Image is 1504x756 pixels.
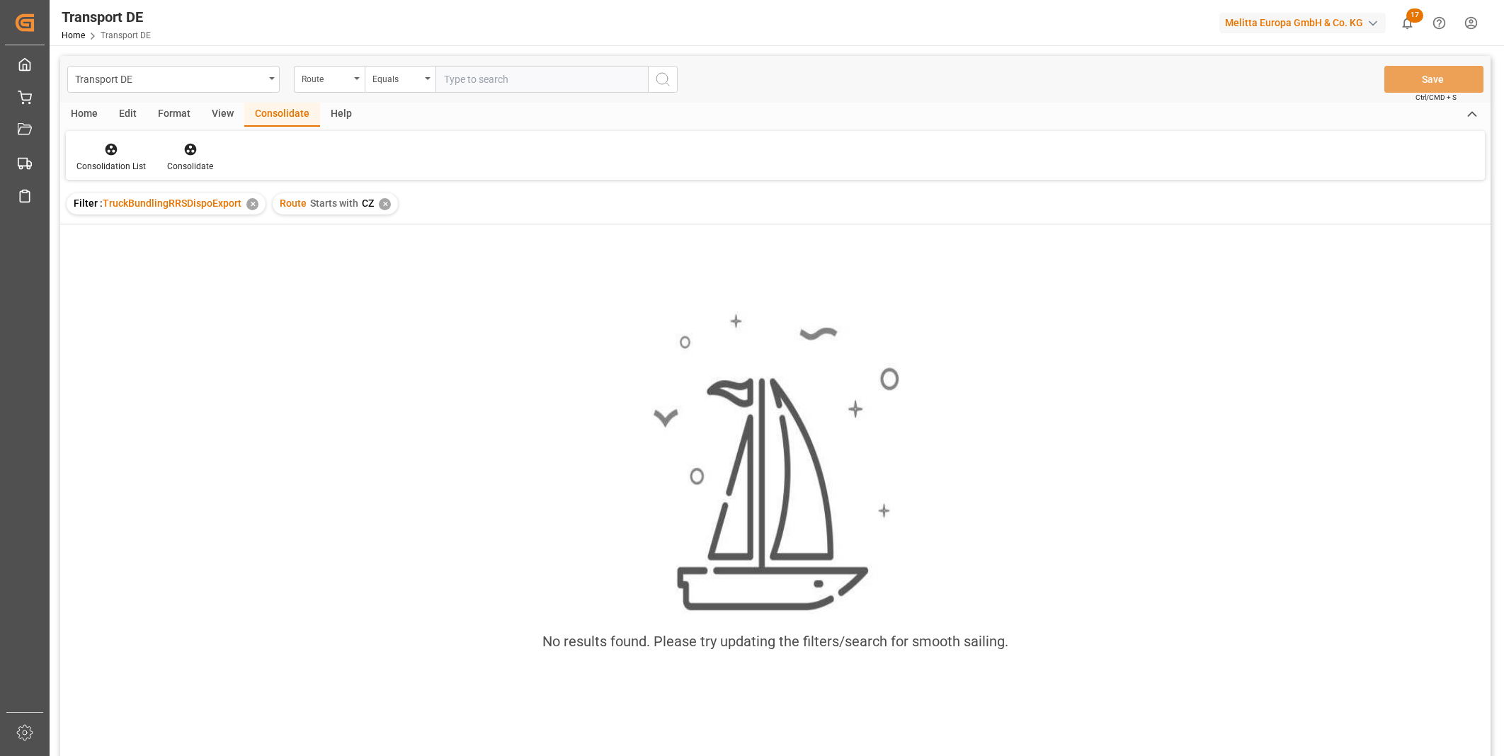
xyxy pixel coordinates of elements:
div: Help [320,103,363,127]
div: Equals [372,69,421,86]
div: Route [302,69,350,86]
span: Starts with [310,197,358,209]
span: Filter : [74,197,103,209]
div: Format [147,103,201,127]
span: 17 [1406,8,1423,23]
div: Consolidate [244,103,320,127]
button: open menu [294,66,365,93]
a: Home [62,30,85,40]
span: Route [280,197,307,209]
div: ✕ [246,198,258,210]
span: TruckBundlingRRSDispoExport [103,197,241,209]
div: Transport DE [62,6,151,28]
button: search button [648,66,678,93]
button: Melitta Europa GmbH & Co. KG [1219,9,1391,36]
div: No results found. Please try updating the filters/search for smooth sailing. [542,631,1008,652]
div: View [201,103,244,127]
div: Home [60,103,108,127]
div: Consolidation List [76,160,146,173]
span: Ctrl/CMD + S [1415,92,1457,103]
span: CZ [362,197,374,209]
button: Help Center [1423,7,1455,39]
button: show 17 new notifications [1391,7,1423,39]
input: Type to search [435,66,648,93]
img: smooth_sailing.jpeg [651,311,899,614]
div: Transport DE [75,69,264,87]
div: Consolidate [167,160,213,173]
div: Melitta Europa GmbH & Co. KG [1219,13,1386,33]
button: Save [1384,66,1483,93]
button: open menu [67,66,280,93]
div: Edit [108,103,147,127]
button: open menu [365,66,435,93]
div: ✕ [379,198,391,210]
